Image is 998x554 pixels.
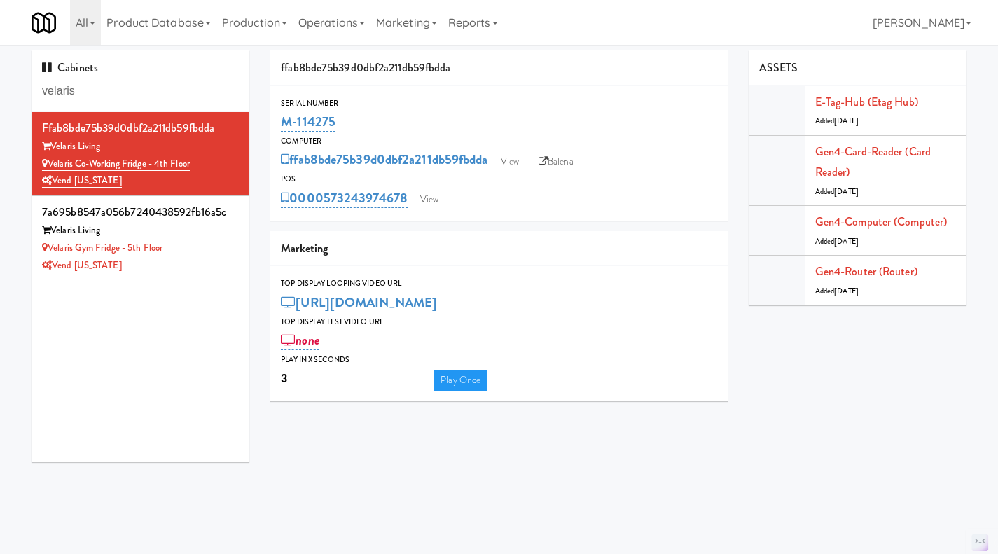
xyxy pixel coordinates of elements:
div: POS [281,172,717,186]
a: ffab8bde75b39d0dbf2a211db59fbdda [281,150,487,169]
span: Marketing [281,240,328,256]
a: Gen4-router (Router) [815,263,917,279]
a: View [413,189,445,210]
div: Computer [281,134,717,148]
a: Velaris Gym Fridge - 5th Floor [42,241,162,254]
div: Velaris Living [42,222,239,240]
div: ffab8bde75b39d0dbf2a211db59fbdda [42,118,239,139]
div: Top Display Looping Video Url [281,277,717,291]
a: 0000573243974678 [281,188,408,208]
a: E-tag-hub (Etag Hub) [815,94,918,110]
a: M-114275 [281,112,335,132]
span: [DATE] [834,286,859,296]
a: none [281,331,319,350]
li: 7a695b8547a056b7240438592fb16a5cVelaris Living Velaris Gym Fridge - 5th FloorVend [US_STATE] [32,196,249,279]
li: ffab8bde75b39d0dbf2a211db59fbddaVelaris Living Velaris Co-Working Fridge - 4th FloorVend [US_STATE] [32,112,249,196]
input: Search cabinets [42,78,239,104]
div: ffab8bde75b39d0dbf2a211db59fbdda [270,50,728,86]
a: Balena [532,151,581,172]
a: Vend [US_STATE] [42,174,122,188]
div: 7a695b8547a056b7240438592fb16a5c [42,202,239,223]
div: Top Display Test Video Url [281,315,717,329]
span: Added [815,116,859,126]
a: View [494,151,526,172]
a: Gen4-card-reader (Card Reader) [815,144,931,181]
a: [URL][DOMAIN_NAME] [281,293,437,312]
span: Added [815,186,859,197]
span: Cabinets [42,60,98,76]
span: ASSETS [759,60,798,76]
a: Velaris Co-Working Fridge - 4th Floor [42,157,190,171]
img: Micromart [32,11,56,35]
span: [DATE] [834,186,859,197]
span: Added [815,286,859,296]
div: Serial Number [281,97,717,111]
div: Velaris Living [42,138,239,155]
a: Play Once [434,370,487,391]
div: Play in X seconds [281,353,717,367]
span: Added [815,236,859,247]
a: Vend [US_STATE] [42,258,122,272]
a: Gen4-computer (Computer) [815,214,947,230]
span: [DATE] [834,116,859,126]
span: [DATE] [834,236,859,247]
